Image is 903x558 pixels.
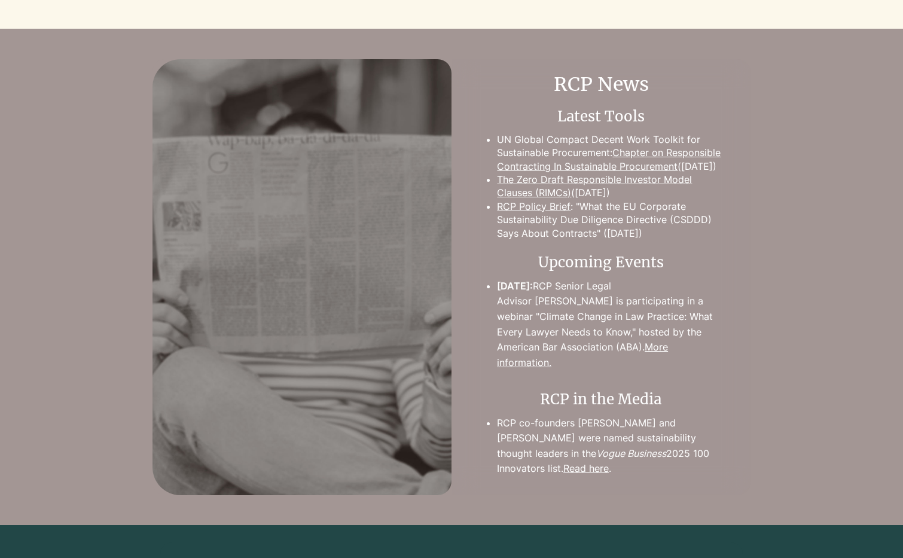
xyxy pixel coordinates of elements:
h3: Latest Tools [480,106,722,127]
p: RCP co-founders [PERSON_NAME] and [PERSON_NAME] were named sustainability thought leaders in the ... [497,416,722,477]
a: ) [606,187,610,199]
a: The Zero Draft Responsible Investor Model Clauses (RIMCs) [497,173,692,199]
h2: RCP News [480,71,722,98]
p: ( [497,173,722,200]
a: [DATE] [575,187,606,199]
img: Image by Roman Kraft [152,59,451,495]
h2: RCP in the Media [480,389,722,410]
a: : "What the EU Corporate Sustainability Due Diligence Directive (CSDDD) Says About Contracts" ([D... [497,200,712,239]
a: RCP Policy Brief [497,200,571,212]
a: Chapter on Responsible Contracting In Sustainable Procurement [497,147,721,172]
span: Vogue Business [596,447,666,459]
a: More information. [497,341,668,368]
a: [DATE]:RCP Senior Legal Advisor [PERSON_NAME] is participating in a webinar "Climate Change in La... [497,280,713,353]
a: Read here [563,462,609,474]
span: [DATE]: [497,280,533,292]
h2: Upcoming Events [480,252,722,273]
p: UN Global Compact Decent Work Toolkit for Sustainable Procurement: ([DATE]) [497,133,722,173]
